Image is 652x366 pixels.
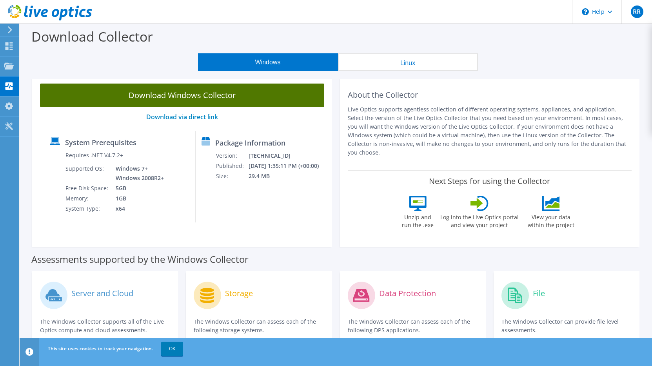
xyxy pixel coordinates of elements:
label: Data Protection [379,290,436,297]
label: Assessments supported by the Windows Collector [31,255,249,263]
span: This site uses cookies to track your navigation. [48,345,153,352]
p: The Windows Collector can provide file level assessments. [501,317,632,335]
label: View your data within the project [523,211,579,229]
button: Windows [198,53,338,71]
label: Storage [225,290,253,297]
p: The Windows Collector supports all of the Live Optics compute and cloud assessments. [40,317,170,335]
label: Log into the Live Optics portal and view your project [440,211,519,229]
td: Size: [216,171,248,181]
td: Windows 7+ Windows 2008R2+ [110,164,165,183]
td: Supported OS: [65,164,110,183]
td: 29.4 MB [248,171,329,181]
td: Free Disk Space: [65,183,110,193]
label: File [533,290,545,297]
label: Download Collector [31,27,153,46]
td: [TECHNICAL_ID] [248,151,329,161]
p: The Windows Collector can assess each of the following DPS applications. [348,317,478,335]
label: Next Steps for using the Collector [429,177,550,186]
td: Memory: [65,193,110,204]
td: 1GB [110,193,165,204]
svg: \n [582,8,589,15]
label: Server and Cloud [71,290,133,297]
td: Published: [216,161,248,171]
a: Download via direct link [146,113,218,121]
label: Unzip and run the .exe [400,211,436,229]
a: OK [161,342,183,356]
label: Package Information [215,139,285,147]
label: Requires .NET V4.7.2+ [65,151,123,159]
span: RR [631,5,643,18]
td: Version: [216,151,248,161]
td: 5GB [110,183,165,193]
td: x64 [110,204,165,214]
a: Download Windows Collector [40,84,324,107]
p: Live Optics supports agentless collection of different operating systems, appliances, and applica... [348,105,632,157]
label: System Prerequisites [65,138,136,146]
p: The Windows Collector can assess each of the following storage systems. [194,317,324,335]
td: System Type: [65,204,110,214]
button: Linux [338,53,478,71]
h2: About the Collector [348,90,632,100]
td: [DATE] 1:35:11 PM (+00:00) [248,161,329,171]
